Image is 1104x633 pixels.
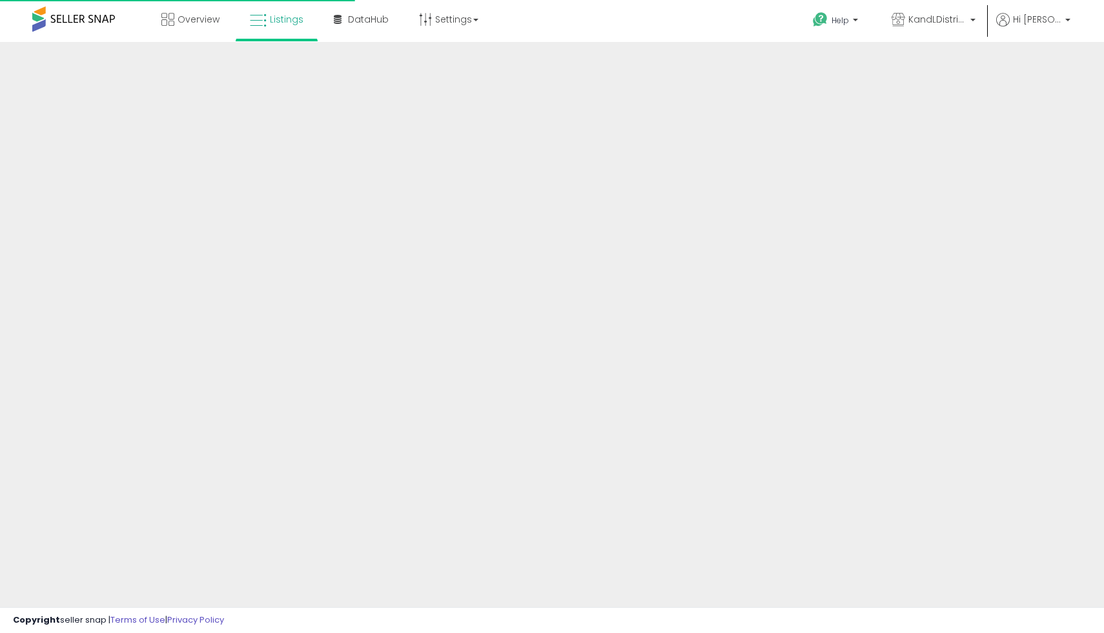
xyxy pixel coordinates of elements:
span: Help [832,15,849,26]
a: Hi [PERSON_NAME] [996,13,1070,42]
span: KandLDistribution LLC [908,13,966,26]
span: DataHub [348,13,389,26]
i: Get Help [812,12,828,28]
span: Overview [178,13,220,26]
span: Hi [PERSON_NAME] [1013,13,1061,26]
a: Help [802,2,871,42]
span: Listings [270,13,303,26]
